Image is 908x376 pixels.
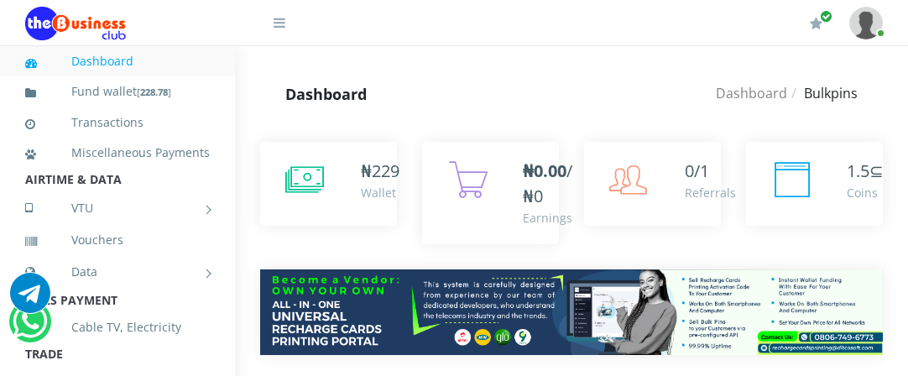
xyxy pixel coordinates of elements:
[820,10,832,23] span: Renew/Upgrade Subscription
[810,17,822,30] i: Renew/Upgrade Subscription
[285,84,367,104] strong: Dashboard
[849,7,883,39] img: User
[25,187,210,229] a: VTU
[137,86,171,98] small: [ ]
[361,184,399,201] div: Wallet
[140,86,168,98] b: 228.78
[847,159,884,184] div: ⊆
[523,159,572,207] span: /₦0
[25,42,210,81] a: Dashboard
[523,159,566,182] b: ₦0.00
[13,314,47,342] a: Chat for support
[260,142,397,226] a: ₦229 Wallet
[847,159,869,182] span: 1.5
[361,159,399,184] div: ₦
[847,184,884,201] div: Coins
[260,269,883,355] img: multitenant_rcp.png
[685,159,709,182] span: 0/1
[787,83,858,103] li: Bulkpins
[25,7,126,40] img: Logo
[716,84,787,102] a: Dashboard
[523,209,572,227] div: Earnings
[584,142,721,226] a: 0/1 Referrals
[372,159,399,182] span: 229
[25,221,210,259] a: Vouchers
[685,184,736,201] div: Referrals
[25,72,210,112] a: Fund wallet[228.78]
[422,142,559,244] a: ₦0.00/₦0 Earnings
[10,285,50,313] a: Chat for support
[25,308,210,347] a: Cable TV, Electricity
[25,251,210,293] a: Data
[25,133,210,172] a: Miscellaneous Payments
[25,103,210,142] a: Transactions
